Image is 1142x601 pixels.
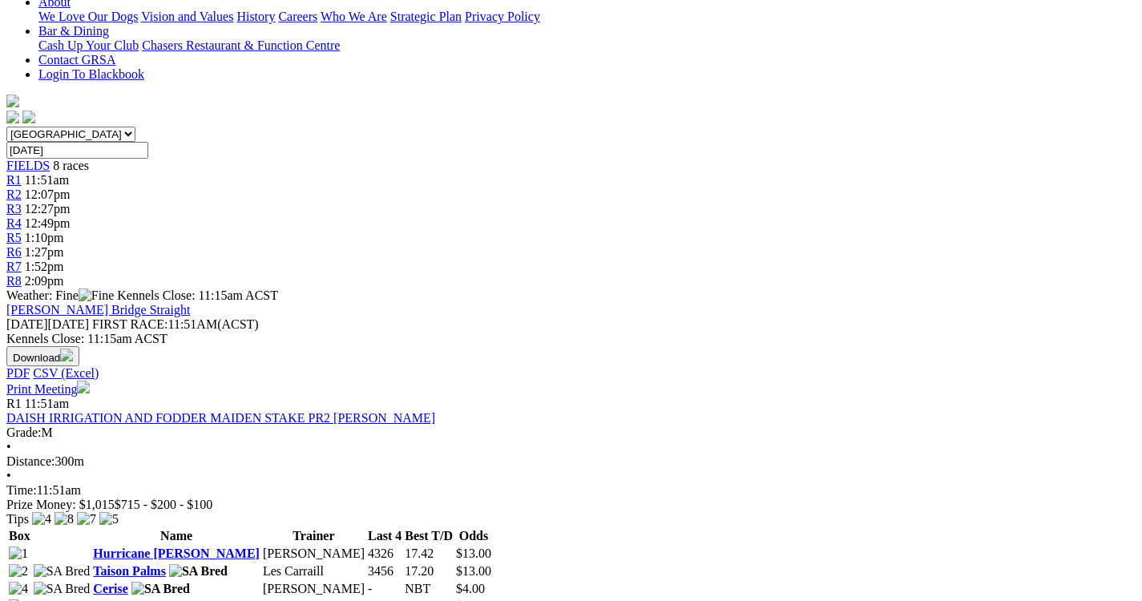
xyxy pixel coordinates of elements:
span: 11:51AM(ACST) [92,317,259,331]
span: R2 [6,188,22,201]
span: • [6,469,11,482]
td: NBT [404,581,454,597]
a: Strategic Plan [390,10,462,23]
span: [DATE] [6,317,48,331]
td: 17.20 [404,563,454,579]
img: 8 [54,512,74,526]
th: Last 4 [367,528,402,544]
td: 4326 [367,546,402,562]
img: twitter.svg [22,111,35,123]
div: Bar & Dining [38,38,1136,53]
img: SA Bred [34,582,91,596]
span: [DATE] [6,317,89,331]
img: 4 [9,582,28,596]
th: Trainer [262,528,365,544]
span: Time: [6,483,37,497]
td: 17.42 [404,546,454,562]
input: Select date [6,142,148,159]
a: R3 [6,202,22,216]
img: download.svg [60,349,73,361]
a: Privacy Policy [465,10,540,23]
span: 12:27pm [25,202,71,216]
img: SA Bred [131,582,190,596]
a: Cerise [93,582,128,595]
img: 4 [32,512,51,526]
span: 11:51am [25,173,69,187]
span: Distance: [6,454,54,468]
a: History [236,10,275,23]
span: 1:10pm [25,231,64,244]
td: Les Carraill [262,563,365,579]
span: 12:07pm [25,188,71,201]
span: Box [9,529,30,543]
a: R8 [6,274,22,288]
span: Tips [6,512,29,526]
span: Kennels Close: 11:15am ACST [117,288,278,302]
span: $13.00 [456,547,491,560]
span: Grade: [6,426,42,439]
a: Cash Up Your Club [38,38,139,52]
span: $13.00 [456,564,491,578]
span: FIRST RACE: [92,317,167,331]
a: We Love Our Dogs [38,10,138,23]
a: Print Meeting [6,382,90,396]
img: 2 [9,564,28,579]
span: 1:27pm [25,245,64,259]
span: R1 [6,397,22,410]
a: [PERSON_NAME] Bridge Straight [6,303,190,317]
span: $715 - $200 - $100 [115,498,213,511]
img: SA Bred [34,564,91,579]
span: Weather: Fine [6,288,117,302]
a: R7 [6,260,22,273]
a: PDF [6,366,30,380]
img: 5 [99,512,119,526]
a: Login To Blackbook [38,67,144,81]
a: Taison Palms [93,564,166,578]
a: R6 [6,245,22,259]
td: [PERSON_NAME] [262,546,365,562]
a: R4 [6,216,22,230]
a: Hurricane [PERSON_NAME] [93,547,260,560]
span: $4.00 [456,582,485,595]
td: - [367,581,402,597]
span: 8 races [53,159,89,172]
a: R1 [6,173,22,187]
img: SA Bred [169,564,228,579]
img: 1 [9,547,28,561]
div: M [6,426,1136,440]
button: Download [6,346,79,366]
span: 11:51am [25,397,69,410]
a: Bar & Dining [38,24,109,38]
img: facebook.svg [6,111,19,123]
a: Chasers Restaurant & Function Centre [142,38,340,52]
span: 1:52pm [25,260,64,273]
div: 11:51am [6,483,1136,498]
div: Prize Money: $1,015 [6,498,1136,512]
div: 300m [6,454,1136,469]
a: Vision and Values [141,10,233,23]
th: Name [92,528,260,544]
a: FIELDS [6,159,50,172]
td: 3456 [367,563,402,579]
a: R5 [6,231,22,244]
div: Kennels Close: 11:15am ACST [6,332,1136,346]
td: [PERSON_NAME] [262,581,365,597]
img: logo-grsa-white.png [6,95,19,107]
span: 2:09pm [25,274,64,288]
span: • [6,440,11,454]
img: Fine [79,288,114,303]
a: Contact GRSA [38,53,115,67]
img: 7 [77,512,96,526]
a: Careers [278,10,317,23]
span: 12:49pm [25,216,71,230]
a: CSV (Excel) [33,366,99,380]
th: Odds [455,528,492,544]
